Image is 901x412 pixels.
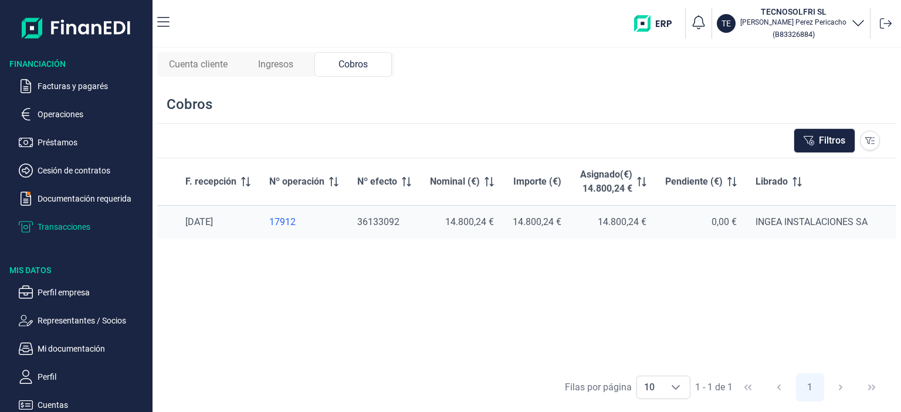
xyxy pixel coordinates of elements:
p: Perfil [38,370,148,384]
button: Préstamos [19,135,148,149]
p: Representantes / Socios [38,314,148,328]
h3: TECNOSOLFRI SL [740,6,846,18]
button: TETECNOSOLFRI SL[PERSON_NAME] Perez Pericacho(B83326884) [717,6,865,41]
p: [PERSON_NAME] Perez Pericacho [740,18,846,27]
button: Cuentas [19,398,148,412]
div: 14.800,24 € [580,216,646,228]
div: Ingresos [237,52,314,77]
button: Documentación requerida [19,192,148,206]
span: Cuenta cliente [169,57,228,71]
p: TE [722,18,731,29]
button: Cesión de contratos [19,164,148,178]
p: Operaciones [38,107,148,121]
span: Cobros [338,57,368,71]
span: Importe (€) [513,175,561,189]
p: Cuentas [38,398,148,412]
span: Nº operación [269,175,324,189]
div: Cuenta cliente [160,52,237,77]
div: 14.800,24 € [430,216,494,228]
span: F. recepción [185,175,236,189]
button: First Page [734,373,762,401]
p: 14.800,24 € [582,182,632,196]
button: Perfil empresa [19,285,148,299]
button: Last Page [858,373,886,401]
button: Operaciones [19,107,148,121]
p: Facturas y pagarés [38,79,148,93]
div: Filas por página [565,380,632,394]
p: Asignado(€) [580,168,632,182]
p: Documentación requerida [38,192,148,206]
p: Cesión de contratos [38,164,148,178]
p: Mi documentación [38,342,148,356]
button: Page 1 [796,373,824,401]
p: Préstamos [38,135,148,149]
a: 17912 [269,216,338,228]
div: Cobros [314,52,392,77]
img: Logo de aplicación [22,9,131,46]
span: 1 - 1 de 1 [695,383,733,392]
span: Ingresos [258,57,293,71]
div: 14.800,24 € [513,216,561,228]
button: Representantes / Socios [19,314,148,328]
button: Filtros [794,128,855,153]
img: erp [634,15,680,32]
div: INGEA INSTALACIONES SA [756,216,868,228]
button: Mi documentación [19,342,148,356]
span: 10 [637,376,662,399]
span: Nº efecto [357,175,397,189]
button: Previous Page [765,373,793,401]
span: 36133092 [357,216,399,227]
button: Next Page [827,373,855,401]
div: Choose [662,376,690,399]
small: Copiar cif [773,30,815,39]
span: Librado [756,175,788,189]
span: Nominal (€) [430,175,480,189]
span: Pendiente (€) [665,175,723,189]
button: Facturas y pagarés [19,79,148,93]
button: Perfil [19,370,148,384]
div: 0,00 € [665,216,737,228]
p: Transacciones [38,220,148,234]
div: [DATE] [185,216,250,228]
div: Cobros [167,95,212,114]
button: Transacciones [19,220,148,234]
p: Perfil empresa [38,285,148,299]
